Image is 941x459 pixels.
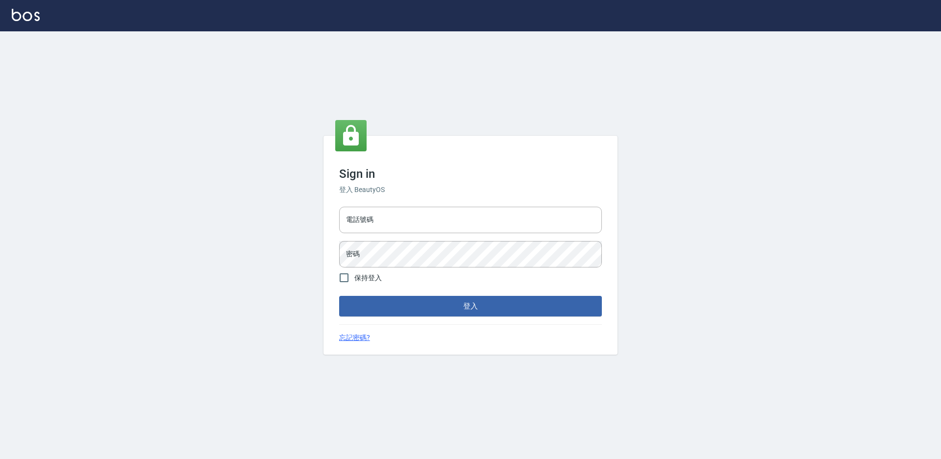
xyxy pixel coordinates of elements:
h6: 登入 BeautyOS [339,185,602,195]
button: 登入 [339,296,602,316]
a: 忘記密碼? [339,333,370,343]
img: Logo [12,9,40,21]
h3: Sign in [339,167,602,181]
span: 保持登入 [354,273,382,283]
